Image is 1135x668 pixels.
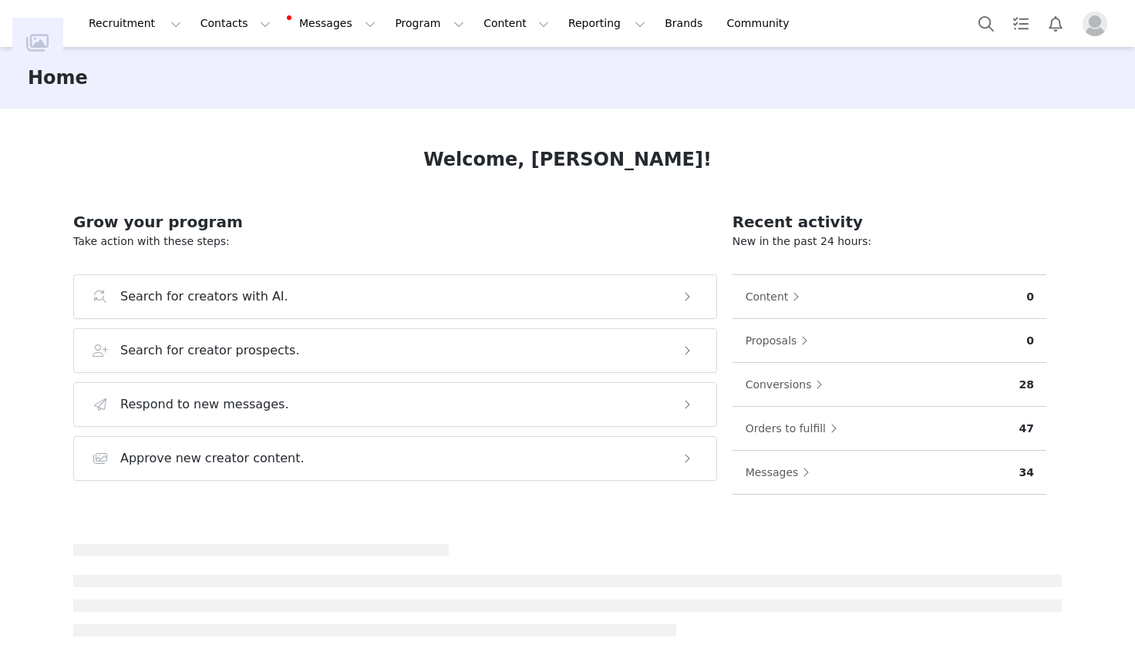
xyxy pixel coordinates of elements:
[73,233,717,250] p: Take action with these steps:
[745,416,845,441] button: Orders to fulfill
[655,6,716,41] a: Brands
[1026,289,1034,305] p: 0
[73,382,717,427] button: Respond to new messages.
[281,6,385,41] button: Messages
[559,6,655,41] button: Reporting
[733,210,1046,233] h2: Recent activity
[969,6,1003,41] button: Search
[733,233,1046,250] p: New in the past 24 hours:
[73,436,717,481] button: Approve new creator content.
[191,6,280,41] button: Contacts
[28,64,88,92] h3: Home
[1019,465,1034,481] p: 34
[745,372,831,397] button: Conversions
[120,287,288,306] h3: Search for creators with AI.
[73,210,717,233] h2: Grow your program
[1019,421,1034,437] p: 47
[745,284,808,309] button: Content
[73,328,717,373] button: Search for creator prospects.
[120,341,300,360] h3: Search for creator prospects.
[1083,12,1107,36] img: placeholder-profile.jpg
[745,460,818,485] button: Messages
[1004,6,1038,41] a: Tasks
[120,395,289,414] h3: Respond to new messages.
[1039,6,1073,41] button: Notifications
[1073,12,1123,36] button: Profile
[745,328,817,353] button: Proposals
[79,6,190,41] button: Recruitment
[386,6,473,41] button: Program
[1026,333,1034,349] p: 0
[718,6,806,41] a: Community
[474,6,558,41] button: Content
[120,449,305,468] h3: Approve new creator content.
[423,146,712,173] h1: Welcome, [PERSON_NAME]!
[73,274,717,319] button: Search for creators with AI.
[1019,377,1034,393] p: 28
